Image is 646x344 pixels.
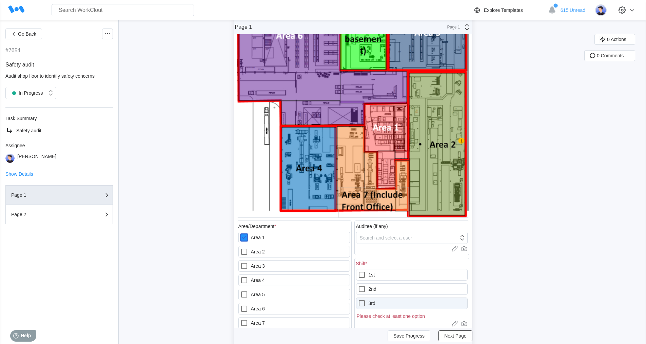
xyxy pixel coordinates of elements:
span: 0 Actions [607,37,626,42]
a: Explore Templates [473,6,545,14]
label: Area 3 [238,260,350,272]
label: Area 7 [238,317,350,329]
button: Save Progress [388,330,430,341]
div: Page 1 [11,193,79,197]
label: Area 2 [238,246,350,257]
div: Auditee (if any) [356,224,388,229]
button: Page 1 [5,185,113,205]
div: #7654 [5,47,21,54]
label: 3rd [356,298,468,309]
a: Safety audit [5,127,113,135]
img: user-5.png [5,154,15,163]
label: 1st [356,269,468,281]
div: Assignee [5,143,113,148]
div: Page 1 [235,24,252,30]
div: Search and select a user [360,235,412,241]
label: Area 5 [238,289,350,300]
span: Safety audit [16,128,41,133]
div: In Progress [9,88,43,98]
label: Area 1 [238,232,350,243]
span: Next Page [444,333,466,338]
button: 0 Comments [584,50,635,61]
button: Go Back [5,28,42,39]
span: Go Back [18,32,36,36]
input: Search WorkClout [52,4,194,16]
div: Task Summary [5,116,113,121]
label: Area 4 [238,274,350,286]
label: Area 6 [238,303,350,314]
div: Explore Templates [484,7,523,13]
button: Show Details [5,172,33,176]
div: Area/Department [238,224,276,229]
button: Next Page [438,330,472,341]
span: Save Progress [393,333,425,338]
div: Shift [356,261,367,266]
span: 615 Unread [561,7,585,13]
div: Page 1 [443,25,460,30]
div: Please check at least one option [356,312,468,319]
label: 2nd [356,283,468,295]
div: [PERSON_NAME] [17,154,56,163]
img: user-5.png [595,4,607,16]
span: 0 Comments [597,53,624,58]
button: 0 Actions [594,34,635,45]
div: Page 2 [11,212,79,217]
span: Safety audit [5,62,34,68]
div: Audit shop floor to identify safety concerns [5,73,113,79]
button: Page 2 [5,205,113,224]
